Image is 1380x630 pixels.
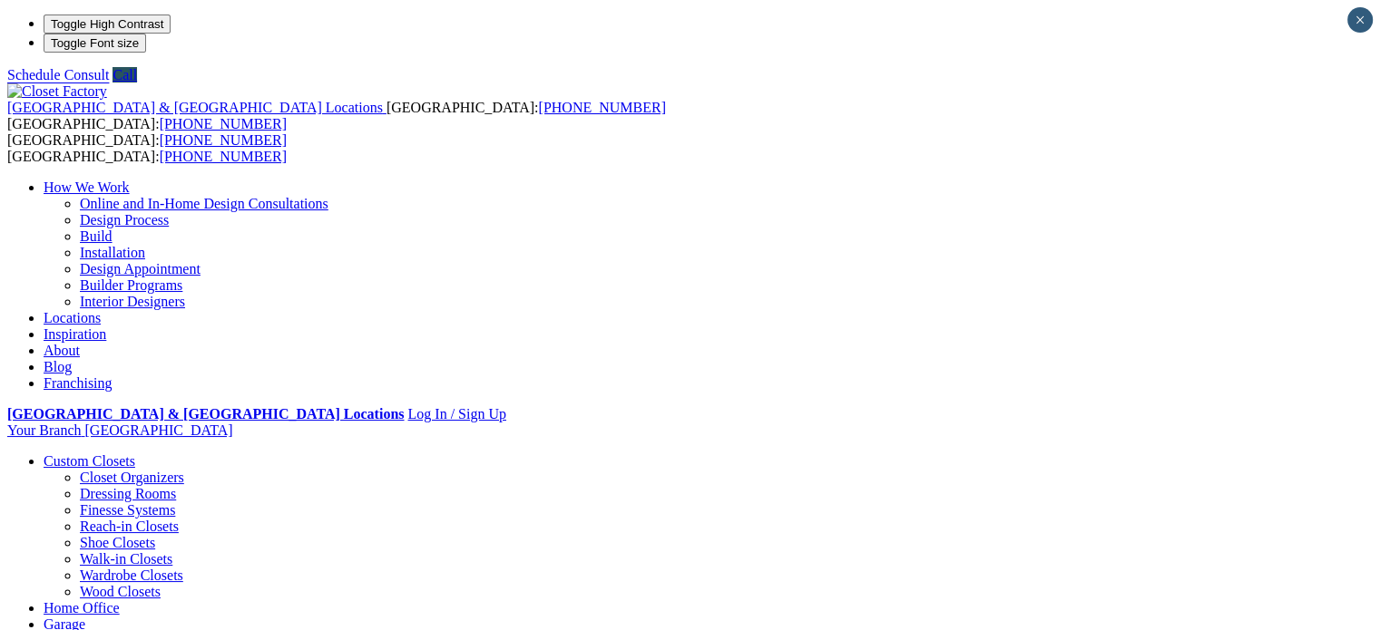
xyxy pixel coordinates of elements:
[80,228,113,244] a: Build
[407,406,505,422] a: Log In / Sign Up
[51,17,163,31] span: Toggle High Contrast
[44,453,135,469] a: Custom Closets
[80,245,145,260] a: Installation
[7,100,666,131] span: [GEOGRAPHIC_DATA]: [GEOGRAPHIC_DATA]:
[7,100,383,115] span: [GEOGRAPHIC_DATA] & [GEOGRAPHIC_DATA] Locations
[80,277,182,293] a: Builder Programs
[80,212,169,228] a: Design Process
[7,100,387,115] a: [GEOGRAPHIC_DATA] & [GEOGRAPHIC_DATA] Locations
[7,67,109,82] a: Schedule Consult
[113,67,137,82] a: Call
[80,551,172,567] a: Walk-in Closets
[7,406,404,422] a: [GEOGRAPHIC_DATA] & [GEOGRAPHIC_DATA] Locations
[80,294,185,309] a: Interior Designers
[7,83,107,100] img: Closet Factory
[80,567,183,583] a: Wardrobe Closets
[80,261,201,276] a: Design Appointment
[51,36,139,50] span: Toggle Font size
[160,149,287,164] a: [PHONE_NUMBER]
[44,343,80,358] a: About
[84,422,232,438] span: [GEOGRAPHIC_DATA]
[7,132,287,164] span: [GEOGRAPHIC_DATA]: [GEOGRAPHIC_DATA]:
[160,116,287,131] a: [PHONE_NUMBER]
[80,519,179,534] a: Reach-in Closets
[80,502,175,518] a: Finesse Systems
[44,34,146,53] button: Toggle Font size
[7,422,81,438] span: Your Branch
[80,486,176,501] a: Dressing Rooms
[44,359,72,374] a: Blog
[44,326,106,342] a: Inspiration
[160,132,287,148] a: [PHONE_NUMBER]
[80,584,161,599] a: Wood Closets
[80,535,155,550] a: Shoe Closets
[44,179,130,195] a: How We Work
[1347,7,1373,33] button: Close
[44,600,120,615] a: Home Office
[44,310,101,325] a: Locations
[80,470,184,485] a: Closet Organizers
[538,100,665,115] a: [PHONE_NUMBER]
[44,375,113,391] a: Franchising
[44,15,171,34] button: Toggle High Contrast
[7,422,233,438] a: Your Branch [GEOGRAPHIC_DATA]
[80,196,328,211] a: Online and In-Home Design Consultations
